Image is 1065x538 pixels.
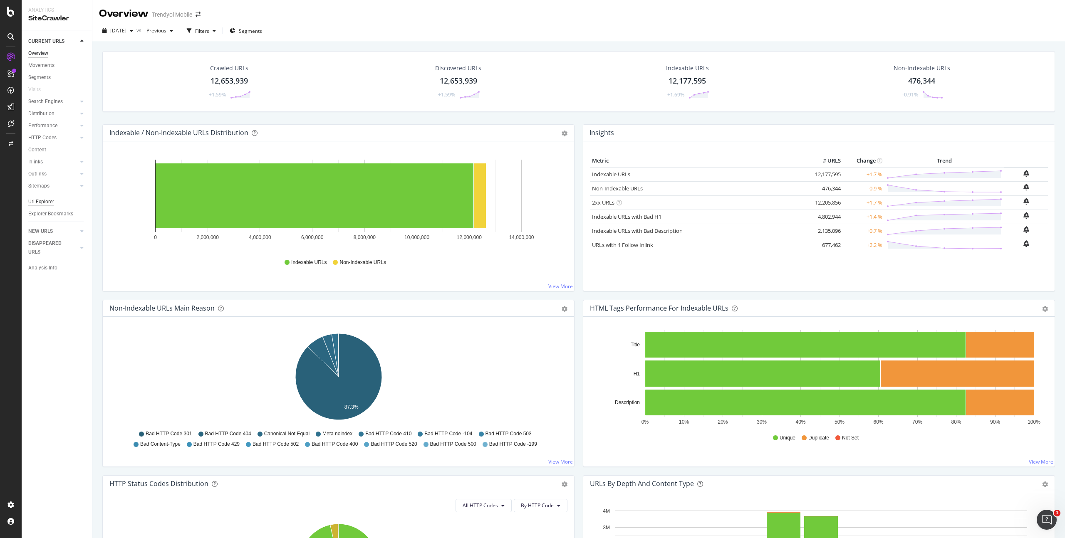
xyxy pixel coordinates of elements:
[590,330,1048,427] svg: A chart.
[28,197,54,206] div: Url Explorer
[28,61,86,70] a: Movements
[514,499,567,512] button: By HTTP Code
[562,131,567,136] div: gear
[339,259,386,266] span: Non-Indexable URLs
[110,27,126,34] span: 2025 Aug. 31st
[1023,212,1029,219] div: bell-plus
[634,371,640,377] text: H1
[28,264,57,272] div: Analysis Info
[592,227,683,234] a: Indexable URLs with Bad Description
[28,109,78,118] a: Distribution
[109,128,248,137] div: Indexable / Non-Indexable URLs Distribution
[509,234,534,240] text: 14,000,000
[239,27,262,35] span: Segments
[912,419,922,425] text: 70%
[589,127,614,138] h4: Insights
[1023,240,1029,247] div: bell-plus
[28,49,86,58] a: Overview
[183,24,219,37] button: Filters
[641,419,649,425] text: 0%
[757,419,767,425] text: 30%
[615,400,640,405] text: Description
[28,97,78,106] a: Search Engines
[780,434,795,442] span: Unique
[28,7,85,14] div: Analytics
[1042,306,1048,312] div: gear
[249,234,271,240] text: 4,000,000
[301,234,324,240] text: 6,000,000
[457,234,482,240] text: 12,000,000
[835,419,845,425] text: 50%
[140,441,181,448] span: Bad Content-Type
[371,441,417,448] span: Bad HTTP Code 520
[197,234,219,240] text: 2,000,000
[28,121,78,130] a: Performance
[590,304,728,312] div: HTML Tags Performance for Indexable URLs
[28,73,86,82] a: Segments
[590,155,810,167] th: Metric
[592,170,630,178] a: Indexable URLs
[430,441,476,448] span: Bad HTTP Code 500
[1028,419,1040,425] text: 100%
[603,508,610,514] text: 4M
[810,195,843,210] td: 12,205,856
[264,430,310,437] span: Canonical Not Equal
[109,304,215,312] div: Non-Indexable URLs Main Reason
[810,210,843,224] td: 4,802,944
[210,64,248,72] div: Crawled URLs
[843,238,884,252] td: +2.2 %
[28,197,86,206] a: Url Explorer
[143,24,176,37] button: Previous
[843,181,884,195] td: -0.9 %
[28,227,78,236] a: NEW URLS
[435,64,481,72] div: Discovered URLs
[143,27,166,34] span: Previous
[1054,510,1060,516] span: 1
[1023,170,1029,177] div: bell-plus
[1023,184,1029,190] div: bell-plus
[843,210,884,224] td: +1.4 %
[592,199,614,206] a: 2xx URLs
[312,441,358,448] span: Bad HTTP Code 400
[109,155,567,251] svg: A chart.
[463,502,498,509] span: All HTTP Codes
[667,91,684,98] div: +1.69%
[808,434,829,442] span: Duplicate
[590,479,694,488] div: URLs by Depth and Content Type
[322,430,352,437] span: Meta noindex
[28,121,57,130] div: Performance
[146,430,192,437] span: Bad HTTP Code 301
[842,434,859,442] span: Not Set
[28,109,54,118] div: Distribution
[28,49,48,58] div: Overview
[795,419,805,425] text: 40%
[28,61,54,70] div: Movements
[843,155,884,167] th: Change
[718,419,728,425] text: 20%
[631,342,640,348] text: Title
[28,133,57,142] div: HTTP Codes
[843,224,884,238] td: +0.7 %
[28,85,49,94] a: Visits
[28,210,86,218] a: Explorer Bookmarks
[152,10,192,19] div: Trendyol Mobile
[28,264,86,272] a: Analysis Info
[28,239,78,257] a: DISAPPEARED URLS
[28,37,64,46] div: CURRENT URLS
[28,170,47,178] div: Outlinks
[485,430,532,437] span: Bad HTTP Code 503
[562,306,567,312] div: gear
[28,37,78,46] a: CURRENT URLS
[28,146,46,154] div: Content
[843,195,884,210] td: +1.7 %
[193,441,240,448] span: Bad HTTP Code 429
[603,525,610,531] text: 3M
[99,24,136,37] button: [DATE]
[1023,226,1029,233] div: bell-plus
[28,146,86,154] a: Content
[28,14,85,23] div: SiteCrawler
[109,330,567,427] svg: A chart.
[843,167,884,182] td: +1.7 %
